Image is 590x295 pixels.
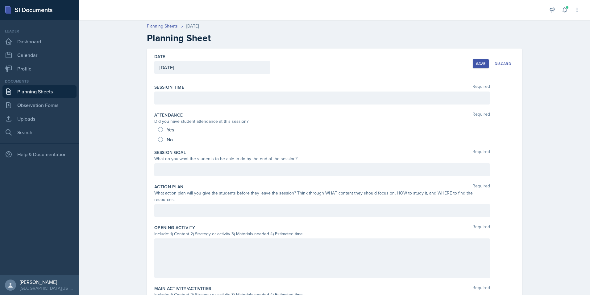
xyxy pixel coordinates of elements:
div: Save [476,61,485,66]
a: Dashboard [2,35,77,48]
div: [PERSON_NAME] [20,279,74,285]
span: No [167,136,173,143]
span: Required [472,84,490,90]
span: Required [472,224,490,231]
div: [DATE] [186,23,199,29]
span: Required [472,285,490,292]
button: Save [473,59,489,68]
h2: Planning Sheet [147,32,522,44]
a: Observation Forms [2,99,77,111]
span: Yes [167,126,174,133]
span: Required [472,149,490,156]
label: Attendance [154,112,183,118]
div: Leader [2,28,77,34]
label: Session Goal [154,149,186,156]
a: Calendar [2,49,77,61]
a: Planning Sheets [2,85,77,98]
a: Profile [2,62,77,75]
button: Discard [491,59,515,68]
div: [GEOGRAPHIC_DATA][US_STATE] in [GEOGRAPHIC_DATA] [20,285,74,291]
div: Include: 1) Content 2) Strategy or activity 3) Materials needed 4) Estimated time [154,231,490,237]
label: Opening Activity [154,224,195,231]
div: Help & Documentation [2,148,77,160]
div: Documents [2,79,77,84]
div: Did you have student attendance at this session? [154,118,490,125]
label: Session Time [154,84,184,90]
label: Main Activity/Activities [154,285,211,292]
a: Planning Sheets [147,23,178,29]
span: Required [472,184,490,190]
div: What action plan will you give the students before they leave the session? Think through WHAT con... [154,190,490,203]
label: Date [154,53,165,60]
div: What do you want the students to be able to do by the end of the session? [154,156,490,162]
a: Uploads [2,113,77,125]
label: Action Plan [154,184,184,190]
div: Discard [495,61,511,66]
a: Search [2,126,77,139]
span: Required [472,112,490,118]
